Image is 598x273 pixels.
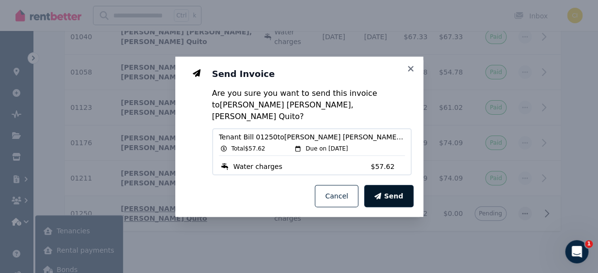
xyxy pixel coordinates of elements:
iframe: Intercom live chat [565,240,588,263]
button: Cancel [315,185,358,207]
span: Send [384,191,403,201]
span: 1 [585,240,593,248]
button: Send [364,185,414,207]
h3: Send Invoice [212,68,412,80]
span: Water charges [233,162,282,171]
span: Due on [DATE] [306,145,348,152]
span: Total $57.62 [231,145,265,152]
span: Tenant Bill 01250 to [PERSON_NAME] [PERSON_NAME], [PERSON_NAME] Quito [219,132,405,142]
span: $57.62 [371,162,405,171]
p: Are you sure you want to send this invoice to [PERSON_NAME] [PERSON_NAME], [PERSON_NAME] Quito ? [212,88,412,122]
